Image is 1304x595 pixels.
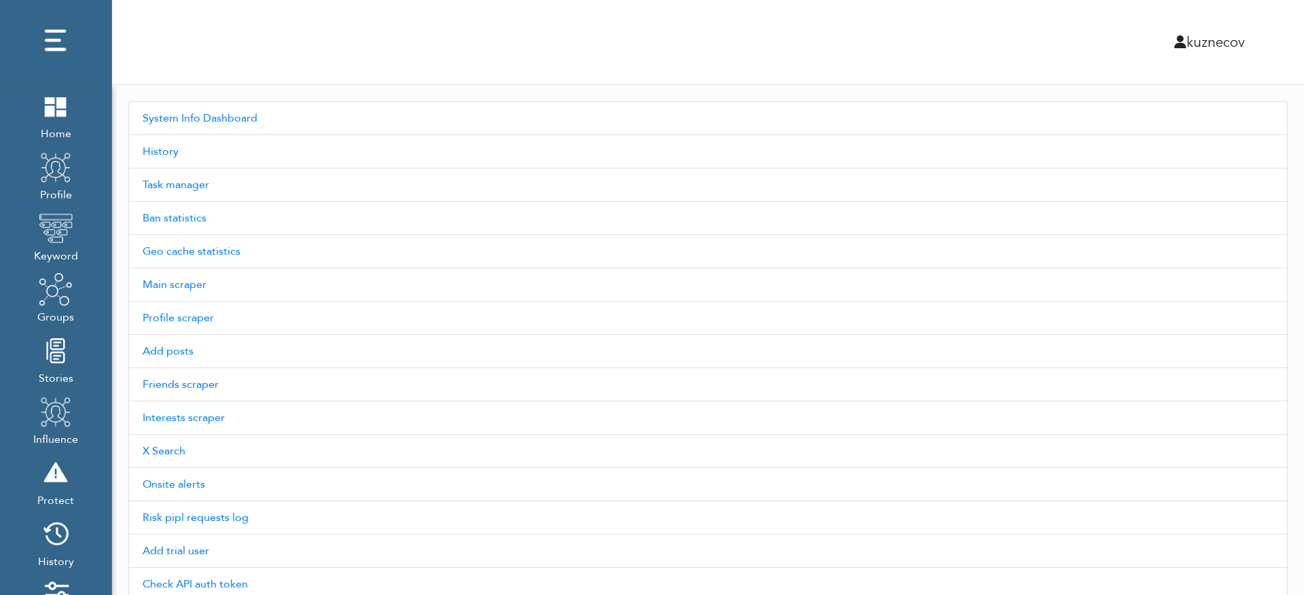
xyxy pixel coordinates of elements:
[128,235,1288,268] a: Geo cache statistics
[128,401,1288,435] a: Interests scraper
[39,24,73,58] img: dots.png
[37,306,74,325] span: Groups
[128,535,1288,568] a: Add trial user
[39,150,73,184] img: profile.png
[128,468,1288,501] a: Onsite alerts
[128,501,1288,535] a: Risk pipl requests log
[128,302,1288,335] a: Profile scraper
[128,168,1288,202] a: Task manager
[39,184,73,203] span: Profile
[128,435,1288,468] a: X Search
[128,135,1288,168] a: History
[39,395,73,429] img: profile.png
[128,101,1288,135] a: System Info Dashboard
[39,456,73,490] img: risk.png
[39,89,73,123] img: home.png
[39,211,73,245] img: keyword.png
[128,202,1288,235] a: Ban statistics
[678,32,1255,52] div: kuznecov
[34,245,78,264] span: Keyword
[39,272,73,306] img: groups.png
[39,333,73,367] img: stories.png
[37,490,74,509] span: Protect
[39,517,73,551] img: history.png
[39,123,73,142] span: Home
[128,268,1288,302] a: Main scraper
[128,368,1288,401] a: Friends scraper
[33,429,78,448] span: Influence
[38,551,74,570] span: History
[128,335,1288,368] a: Add posts
[39,367,73,386] span: Stories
